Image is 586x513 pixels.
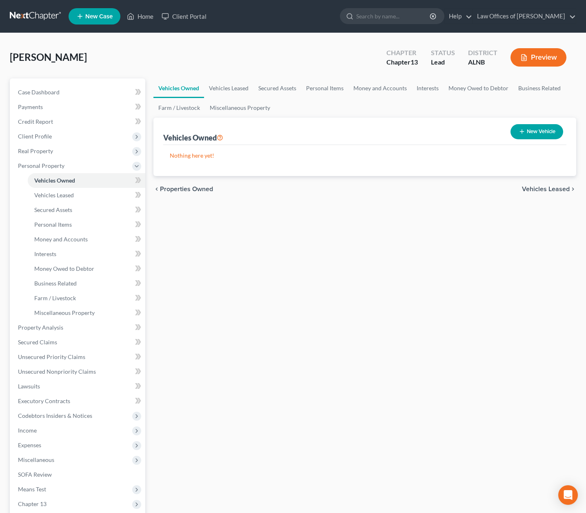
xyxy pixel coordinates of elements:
i: chevron_right [570,186,576,192]
div: Status [431,48,455,58]
a: Credit Report [11,114,145,129]
a: Vehicles Leased [28,188,145,203]
a: Interests [412,78,444,98]
span: Executory Contracts [18,397,70,404]
a: Farm / Livestock [28,291,145,306]
span: Income [18,427,37,434]
span: Properties Owned [160,186,213,192]
span: Unsecured Priority Claims [18,353,85,360]
a: Money and Accounts [28,232,145,247]
a: Law Offices of [PERSON_NAME] [473,9,576,24]
a: Business Related [28,276,145,291]
a: SOFA Review [11,467,145,482]
a: Farm / Livestock [153,98,205,118]
span: Secured Assets [34,206,72,213]
a: Money Owed to Debtor [444,78,513,98]
span: Money Owed to Debtor [34,265,94,272]
a: Money Owed to Debtor [28,261,145,276]
div: ALNB [468,58,497,67]
button: chevron_left Properties Owned [153,186,213,192]
a: Business Related [513,78,566,98]
span: Case Dashboard [18,89,60,96]
div: Chapter [386,58,418,67]
span: Vehicles Owned [34,177,75,184]
span: Lawsuits [18,383,40,390]
span: Chapter 13 [18,500,47,507]
span: Personal Property [18,162,64,169]
p: Nothing here yet! [170,152,560,160]
span: Expenses [18,442,41,448]
span: Secured Claims [18,339,57,346]
span: Codebtors Insiders & Notices [18,412,92,419]
div: Vehicles Owned [163,133,223,143]
span: [PERSON_NAME] [10,51,87,63]
a: Lawsuits [11,379,145,394]
span: Unsecured Nonpriority Claims [18,368,96,375]
a: Client Portal [158,9,211,24]
button: Vehicles Leased chevron_right [522,186,576,192]
a: Unsecured Nonpriority Claims [11,364,145,379]
a: Miscellaneous Property [28,306,145,320]
a: Help [445,9,472,24]
i: chevron_left [153,186,160,192]
span: Farm / Livestock [34,294,76,301]
a: Secured Claims [11,335,145,350]
a: Personal Items [301,78,348,98]
span: Vehicles Leased [34,192,74,199]
span: 13 [411,58,418,66]
a: Secured Assets [253,78,301,98]
button: Preview [511,48,566,67]
span: SOFA Review [18,471,52,478]
a: Unsecured Priority Claims [11,350,145,364]
a: Personal Items [28,217,145,232]
a: Vehicles Leased [204,78,253,98]
span: Credit Report [18,118,53,125]
a: Case Dashboard [11,85,145,100]
div: Lead [431,58,455,67]
a: Miscellaneous Property [205,98,275,118]
div: Chapter [386,48,418,58]
a: Payments [11,100,145,114]
a: Secured Assets [28,203,145,217]
button: New Vehicle [511,124,563,139]
div: Open Intercom Messenger [558,485,578,505]
span: Money and Accounts [34,236,88,243]
a: Executory Contracts [11,394,145,408]
a: Vehicles Owned [28,173,145,188]
span: Means Test [18,486,46,493]
span: Personal Items [34,221,72,228]
span: Miscellaneous Property [34,309,95,316]
span: Real Property [18,147,53,154]
span: New Case [85,13,113,20]
a: Interests [28,247,145,261]
span: Payments [18,103,43,110]
span: Client Profile [18,133,52,140]
span: Vehicles Leased [522,186,570,192]
a: Money and Accounts [348,78,412,98]
span: Property Analysis [18,324,63,331]
a: Home [123,9,158,24]
span: Business Related [34,280,77,287]
span: Interests [34,250,56,257]
span: Miscellaneous [18,456,54,463]
a: Vehicles Owned [153,78,204,98]
a: Property Analysis [11,320,145,335]
div: District [468,48,497,58]
input: Search by name... [356,9,431,24]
